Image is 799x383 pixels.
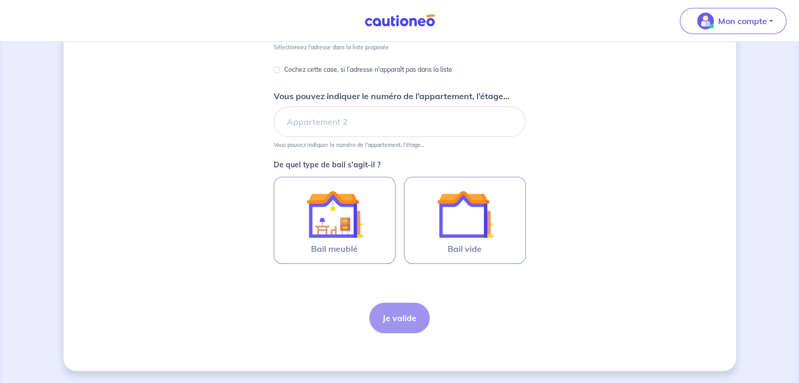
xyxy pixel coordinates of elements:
span: Bail meublé [311,242,358,255]
img: Cautioneo [360,14,439,27]
p: Cochez cette case, si l'adresse n'apparaît pas dans la liste [284,63,452,76]
p: Vous pouvez indiquer le numéro de l’appartement, l’étage... [274,90,510,102]
button: illu_account_valid_menu.svgMon compte [680,8,786,34]
img: illu_account_valid_menu.svg [697,13,714,29]
p: Mon compte [718,15,767,27]
input: Appartement 2 [274,107,526,137]
p: Sélectionnez l'adresse dans la liste proposée [274,44,389,51]
img: illu_empty_lease.svg [437,186,493,242]
p: Vous pouvez indiquer le numéro de l’appartement, l’étage... [274,141,424,148]
p: De quel type de bail s’agit-il ? [274,161,526,168]
span: Bail vide [448,242,482,255]
img: illu_furnished_lease.svg [306,186,363,242]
